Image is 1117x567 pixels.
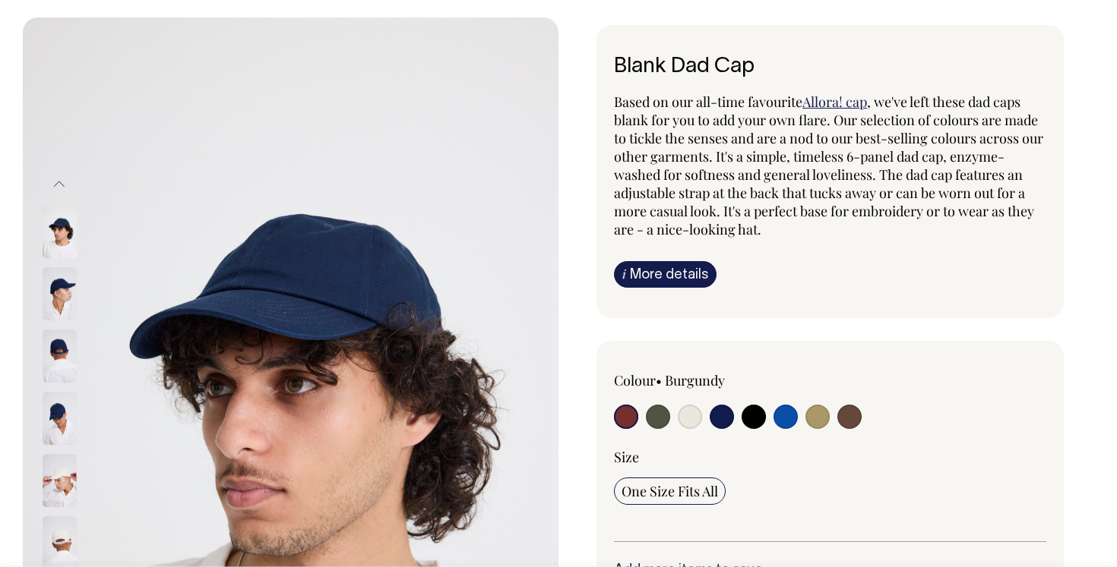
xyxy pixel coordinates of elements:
[614,477,726,505] input: One Size Fits All
[622,266,626,282] span: i
[802,93,867,111] a: Allora! cap
[622,482,718,500] span: One Size Fits All
[43,392,77,446] img: dark-navy
[43,455,77,508] img: natural
[614,93,1043,238] span: , we've left these dad caps blank for you to add your own flare. Our selection of colours are mad...
[614,93,802,111] span: Based on our all-time favourite
[614,55,1046,79] h1: Blank Dad Cap
[48,167,71,201] button: Previous
[43,206,77,259] img: dark-navy
[43,330,77,383] img: dark-navy
[665,371,725,389] label: Burgundy
[43,268,77,321] img: dark-navy
[614,261,717,288] a: iMore details
[614,371,787,389] div: Colour
[614,448,1046,466] div: Size
[656,371,662,389] span: •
